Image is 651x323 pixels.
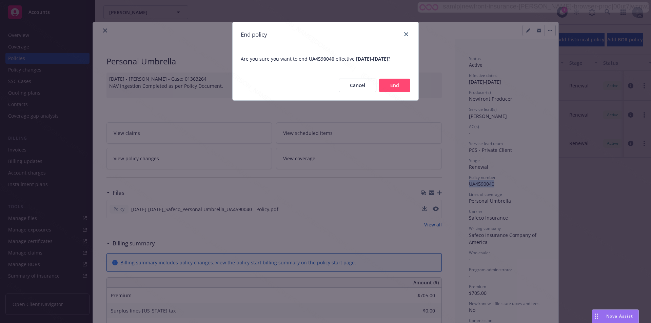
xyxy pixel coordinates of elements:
button: End [379,79,410,92]
span: [DATE] - [DATE] [356,56,388,62]
span: UA4590040 [309,56,334,62]
button: Nova Assist [592,309,639,323]
a: close [402,30,410,38]
button: Cancel [339,79,376,92]
div: Drag to move [592,310,601,323]
h1: End policy [241,30,267,39]
span: Are you sure you want to end effective ? [233,47,418,70]
span: Nova Assist [606,313,633,319]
